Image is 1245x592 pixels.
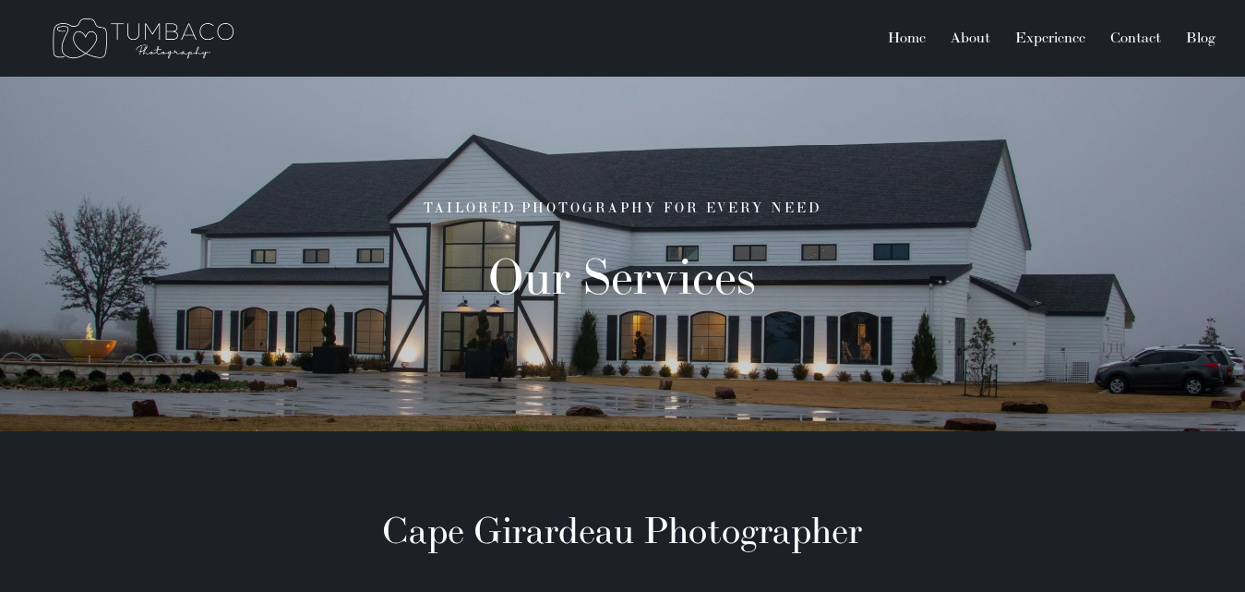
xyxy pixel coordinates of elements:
p: Tailored Photography For Every Need [153,199,1092,217]
h1: Cape Girardeau Photographer [155,506,1089,555]
h1: Our Services [153,245,1092,309]
a: Blog [1173,26,1227,50]
img: Tumbaco Photography [30,9,260,67]
a: About [939,26,1003,50]
a: Experience [1003,26,1098,50]
a: Contact [1098,26,1174,50]
a: Home [876,26,939,50]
